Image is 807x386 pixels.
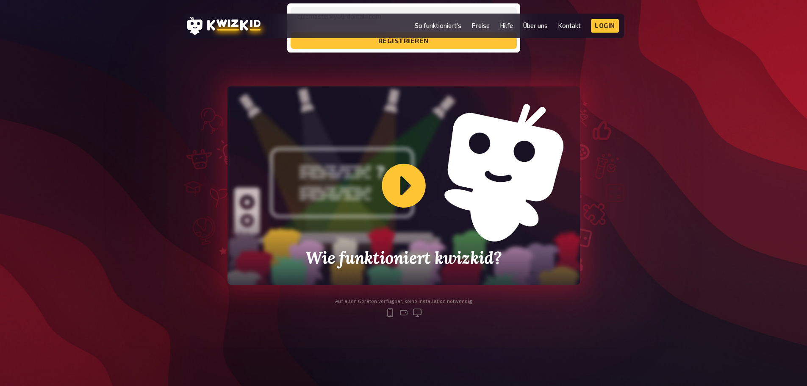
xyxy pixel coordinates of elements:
button: registrieren [291,32,517,49]
h2: Wie funktioniert kwizkid? [298,248,509,268]
input: quizmaster@yourdomain.com [291,7,517,25]
svg: tablet [399,308,409,318]
a: Login [591,19,619,33]
a: Kontakt [558,22,581,29]
a: Hilfe [500,22,513,29]
a: Über uns [523,22,548,29]
svg: mobile [385,308,395,318]
svg: desktop [412,308,422,318]
div: Auf allen Geräten verfügbar, keine Installation notwendig [335,298,472,304]
a: So funktioniert's [415,22,461,29]
a: Preise [471,22,490,29]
